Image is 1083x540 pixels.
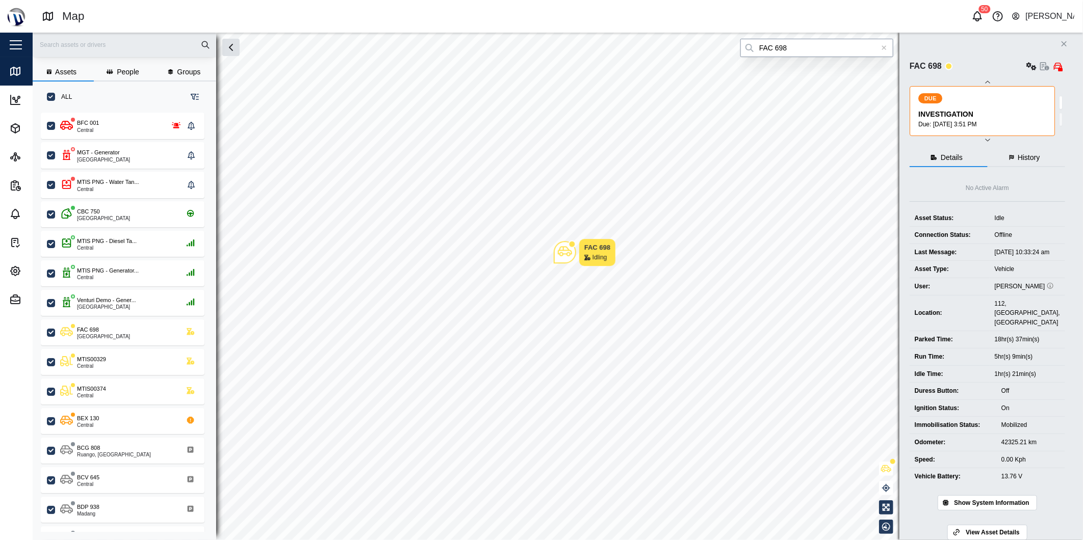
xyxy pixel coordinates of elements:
div: MTIS PNG - Diesel Ta... [77,237,137,246]
div: Offline [995,230,1060,240]
div: 50 [978,5,990,13]
div: Alarms [27,208,57,220]
div: [GEOGRAPHIC_DATA] [77,334,130,339]
input: Search by People, Asset, Geozone or Place [740,39,893,57]
div: Sites [27,151,50,163]
a: View Asset Details [947,525,1027,540]
div: Parked Time: [915,335,985,344]
div: Central [77,187,139,192]
div: MTIS PNG - Generator... [77,266,139,275]
div: 42325.21 km [1001,438,1060,447]
div: Tasks [27,237,53,248]
div: FAC 698 [77,326,99,334]
span: People [117,68,139,75]
div: MGT - Generator [77,148,120,157]
div: BCV 645 [77,473,99,482]
div: FAC 698 [584,242,610,253]
div: Admin [27,294,55,305]
div: [PERSON_NAME] [1025,10,1074,23]
div: [PERSON_NAME] [995,282,1060,291]
div: Dashboard [27,94,70,105]
img: Main Logo [5,5,28,28]
div: Central [77,364,106,369]
div: Due: [DATE] 3:51 PM [918,120,1048,129]
div: Odometer: [915,438,991,447]
div: Central [77,128,99,133]
button: [PERSON_NAME] [1011,9,1075,23]
div: Immobilisation Status: [915,420,991,430]
span: Assets [55,68,76,75]
button: Show System Information [938,495,1037,510]
div: 5hr(s) 9min(s) [995,352,1060,362]
div: Reports [27,180,60,191]
div: BDP 938 [77,503,99,511]
div: Map [27,66,48,77]
div: Central [77,423,99,428]
div: Idling [592,253,607,262]
div: 0.00 Kph [1001,455,1060,465]
div: Central [77,393,106,398]
span: Groups [177,68,200,75]
span: View Asset Details [966,525,1019,539]
div: Mobilized [1001,420,1060,430]
div: No Active Alarm [966,183,1009,193]
div: Last Message: [915,248,985,257]
div: 18hr(s) 37min(s) [995,335,1060,344]
div: Speed: [915,455,991,465]
div: [GEOGRAPHIC_DATA] [77,305,136,310]
div: Idle Time: [915,369,985,379]
div: Madang [77,511,99,517]
div: Off [1001,386,1060,396]
div: Asset Status: [915,213,985,223]
div: 1hr(s) 21min(s) [995,369,1060,379]
div: MTIS PNG - Water Tan... [77,178,139,186]
div: BFC 001 [77,119,99,127]
div: User: [915,282,985,291]
div: Asset Type: [915,264,985,274]
span: Show System Information [954,496,1029,510]
div: Assets [27,123,56,134]
div: Settings [27,265,61,277]
input: Search assets or drivers [39,37,210,52]
span: DUE [924,94,937,103]
div: CBC 750 [77,207,100,216]
div: MTIS00329 [77,355,106,364]
div: [GEOGRAPHIC_DATA] [77,216,130,221]
div: FAC 698 [910,60,942,73]
div: Map [62,8,85,25]
div: Ignition Status: [915,403,991,413]
div: Location: [915,308,985,318]
div: Central [77,275,139,280]
canvas: Map [33,33,1083,540]
div: [GEOGRAPHIC_DATA] [77,157,130,163]
div: Run Time: [915,352,985,362]
div: Venturi Demo - Gener... [77,296,136,305]
div: 112, [GEOGRAPHIC_DATA], [GEOGRAPHIC_DATA] [995,299,1060,328]
div: Idle [995,213,1060,223]
div: INVESTIGATION [918,109,1048,120]
div: Duress Button: [915,386,991,396]
label: ALL [55,93,72,101]
div: 13.76 V [1001,472,1060,481]
div: Connection Status: [915,230,985,240]
div: grid [41,109,216,532]
div: Vehicle Battery: [915,472,991,481]
div: Map marker [554,239,615,266]
span: History [1018,154,1040,161]
span: Details [941,154,963,161]
div: Central [77,482,99,487]
div: Ruango, [GEOGRAPHIC_DATA] [77,452,151,457]
div: On [1001,403,1060,413]
div: BEX 130 [77,414,99,423]
div: BCG 808 [77,444,100,452]
div: [DATE] 10:33:24 am [995,248,1060,257]
div: MTIS00374 [77,385,106,393]
div: Vehicle [995,264,1060,274]
div: Central [77,246,137,251]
